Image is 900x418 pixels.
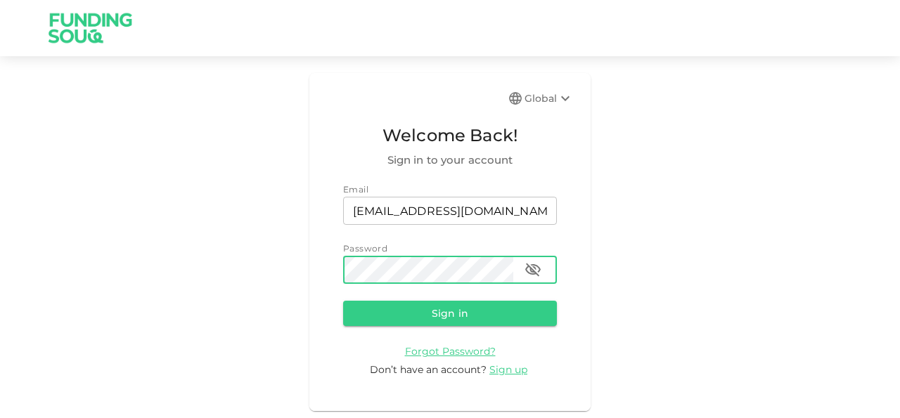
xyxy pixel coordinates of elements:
a: Forgot Password? [405,344,496,358]
span: Sign up [489,363,527,376]
span: Don’t have an account? [370,363,487,376]
input: password [343,256,513,284]
button: Sign in [343,301,557,326]
span: Password [343,243,387,254]
div: Global [525,90,574,107]
span: Sign in to your account [343,152,557,169]
span: Email [343,184,368,195]
input: email [343,197,557,225]
span: Forgot Password? [405,345,496,358]
span: Welcome Back! [343,122,557,149]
